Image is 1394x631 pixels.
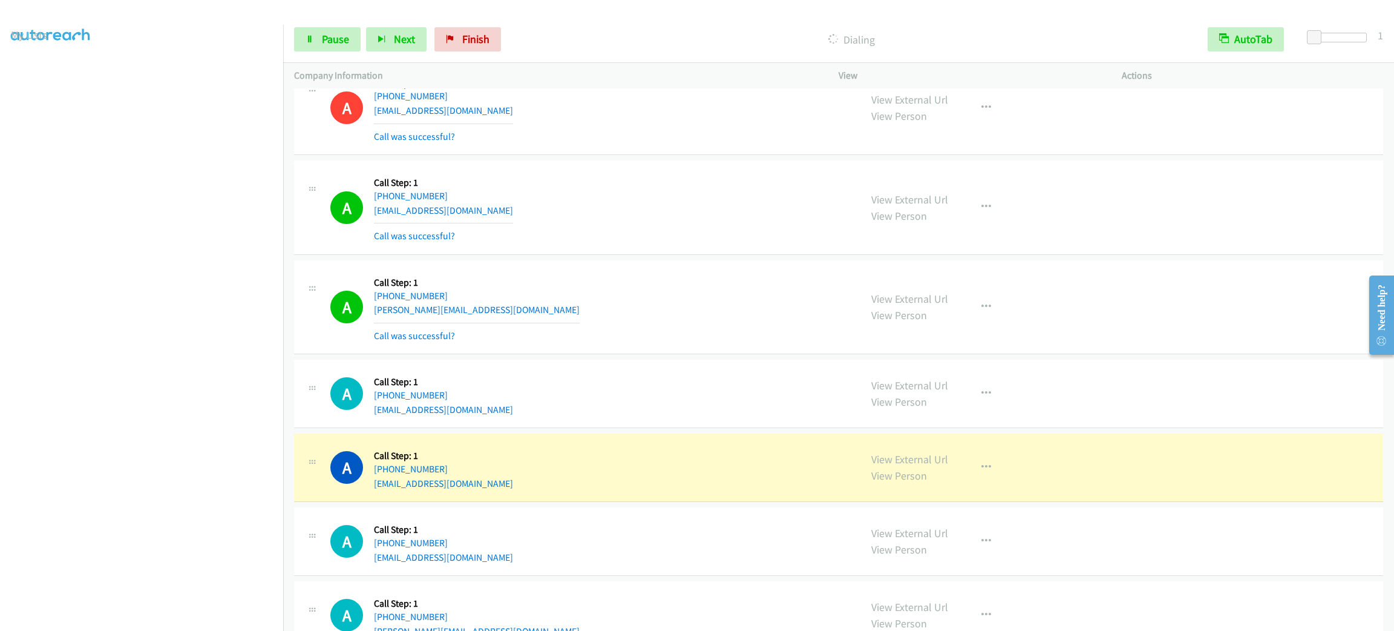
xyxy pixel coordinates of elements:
a: View Person [871,616,927,630]
a: View External Url [871,526,948,540]
p: Company Information [294,68,817,83]
h5: Call Step: 1 [374,598,580,610]
button: Next [366,27,427,51]
div: 1 [1378,27,1383,44]
a: [PHONE_NUMBER] [374,537,448,549]
a: [EMAIL_ADDRESS][DOMAIN_NAME] [374,478,513,489]
a: Finish [434,27,501,51]
h1: A [330,451,363,484]
a: [EMAIL_ADDRESS][DOMAIN_NAME] [374,404,513,415]
h1: A [330,525,363,558]
p: Dialing [517,31,1186,48]
span: Pause [322,32,349,46]
a: [PHONE_NUMBER] [374,611,448,623]
h1: A [330,377,363,410]
a: [PHONE_NUMBER] [374,389,448,401]
a: Call was successful? [374,330,455,342]
a: View Person [871,469,927,483]
a: My Lists [11,28,47,42]
a: [EMAIL_ADDRESS][DOMAIN_NAME] [374,205,513,216]
a: [EMAIL_ADDRESS][DOMAIN_NAME] [374,552,513,563]
a: View Person [871,543,927,557]
a: View Person [871,308,927,322]
h5: Call Step: 1 [374,376,513,388]
a: View External Url [871,600,948,614]
a: [EMAIL_ADDRESS][DOMAIN_NAME] [374,105,513,116]
p: View [839,68,1100,83]
span: Finish [462,32,489,46]
h5: Call Step: 1 [374,524,513,536]
button: AutoTab [1208,27,1284,51]
iframe: Resource Center [1359,267,1394,363]
h1: A [330,291,363,323]
div: The call is yet to be attempted [330,525,363,558]
span: Next [394,32,415,46]
a: View External Url [871,93,948,107]
a: View External Url [871,292,948,306]
a: Call was successful? [374,131,455,142]
a: View Person [871,395,927,409]
a: [PHONE_NUMBER] [374,290,448,302]
h5: Call Step: 1 [374,177,513,189]
a: [PHONE_NUMBER] [374,90,448,102]
a: [PHONE_NUMBER] [374,463,448,475]
a: Call was successful? [374,230,455,242]
h5: Call Step: 1 [374,450,513,462]
a: Pause [294,27,361,51]
h1: A [330,91,363,124]
a: View Person [871,109,927,123]
p: Actions [1122,68,1383,83]
a: [PHONE_NUMBER] [374,190,448,202]
a: View External Url [871,452,948,466]
a: View External Url [871,193,948,206]
a: [PERSON_NAME][EMAIL_ADDRESS][DOMAIN_NAME] [374,304,580,315]
h1: A [330,191,363,224]
a: View External Url [871,378,948,392]
iframe: To enrich screen reader interactions, please activate Accessibility in Grammarly extension settings [11,54,283,629]
h5: Call Step: 1 [374,277,580,289]
a: View Person [871,209,927,223]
